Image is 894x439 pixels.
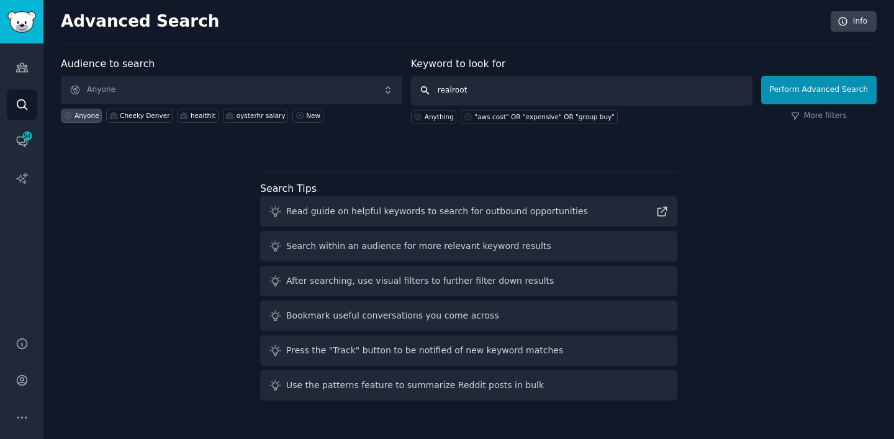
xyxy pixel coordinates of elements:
div: After searching, use visual filters to further filter down results [286,274,554,287]
a: 54 [7,126,37,156]
div: Anyone [74,111,99,120]
div: Bookmark useful conversations you come across [286,309,499,322]
div: Read guide on helpful keywords to search for outbound opportunities [286,205,588,218]
input: Any keyword [411,76,752,106]
div: Press the "Track" button to be notified of new keyword matches [286,344,563,357]
div: healthit [191,111,215,120]
div: Search within an audience for more relevant keyword results [286,240,551,253]
div: Cheeky Denver [120,111,169,120]
button: Perform Advanced Search [761,76,877,104]
h2: Advanced Search [61,12,824,32]
label: Keyword to look for [411,58,506,70]
div: Anything [425,112,454,121]
a: New [292,109,323,123]
button: Anyone [61,76,402,104]
label: Search Tips [260,183,317,194]
div: oysterhr salary [237,111,286,120]
div: "aws cost" OR "expensive" OR "group buy" [474,112,615,121]
img: GummySearch logo [7,11,36,33]
a: Info [831,11,877,32]
div: New [306,111,320,120]
a: More filters [791,111,847,122]
label: Audience to search [61,58,155,70]
span: 54 [22,132,33,140]
div: Use the patterns feature to summarize Reddit posts in bulk [286,379,544,392]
